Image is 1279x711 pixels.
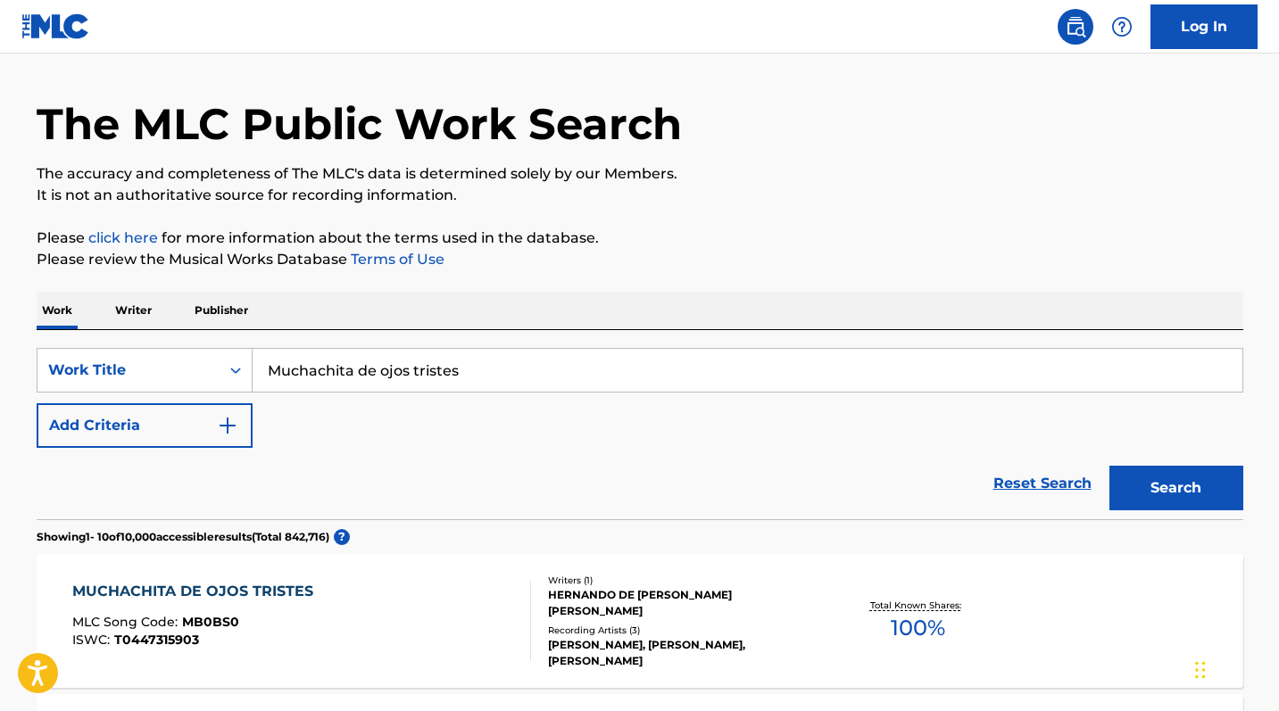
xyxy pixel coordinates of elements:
img: help [1111,16,1133,37]
div: Arrastrar [1195,643,1206,697]
p: Showing 1 - 10 of 10,000 accessible results (Total 842,716 ) [37,529,329,545]
img: search [1065,16,1086,37]
p: Writer [110,292,157,329]
span: T0447315903 [114,632,199,648]
a: Terms of Use [347,251,444,268]
div: MUCHACHITA DE OJOS TRISTES [72,581,322,602]
img: MLC Logo [21,13,90,39]
p: Publisher [189,292,253,329]
div: Widget de chat [1190,625,1279,711]
div: Work Title [48,360,209,381]
p: Work [37,292,78,329]
div: Help [1104,9,1140,45]
a: Log In [1150,4,1258,49]
a: Reset Search [984,464,1100,503]
div: [PERSON_NAME], [PERSON_NAME], [PERSON_NAME] [548,637,818,669]
span: MB0BS0 [182,614,239,630]
div: Writers ( 1 ) [548,574,818,587]
p: Please for more information about the terms used in the database. [37,227,1243,249]
h1: The MLC Public Work Search [37,97,682,151]
div: Recording Artists ( 3 ) [548,624,818,637]
a: click here [88,229,158,246]
div: HERNANDO DE [PERSON_NAME] [PERSON_NAME] [548,587,818,619]
p: Please review the Musical Works Database [37,249,1243,270]
span: ? [334,529,350,545]
p: Total Known Shares: [870,599,966,612]
span: MLC Song Code : [72,614,182,630]
a: Public Search [1058,9,1093,45]
button: Add Criteria [37,403,253,448]
p: The accuracy and completeness of The MLC's data is determined solely by our Members. [37,163,1243,185]
p: It is not an authoritative source for recording information. [37,185,1243,206]
img: 9d2ae6d4665cec9f34b9.svg [217,415,238,436]
span: ISWC : [72,632,114,648]
button: Search [1109,466,1243,510]
a: MUCHACHITA DE OJOS TRISTESMLC Song Code:MB0BS0ISWC:T0447315903Writers (1)HERNANDO DE [PERSON_NAME... [37,554,1243,688]
iframe: Chat Widget [1190,625,1279,711]
form: Search Form [37,348,1243,519]
span: 100 % [891,612,945,644]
